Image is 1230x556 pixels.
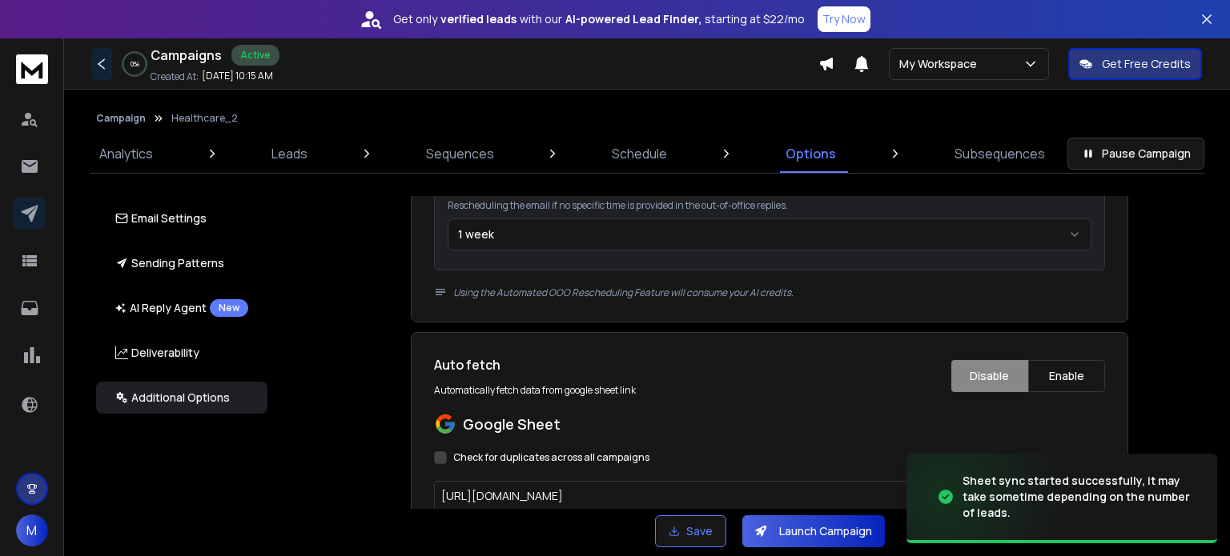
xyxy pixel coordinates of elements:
strong: verified leads [440,11,517,27]
p: Created At: [151,70,199,83]
img: image [906,450,1067,545]
h1: Campaigns [151,46,222,65]
p: Healthcare_2 [171,112,238,125]
a: Options [776,134,846,173]
p: 0 % [131,59,139,69]
a: Subsequences [945,134,1055,173]
img: logo [16,54,48,84]
p: Try Now [822,11,866,27]
p: Get only with our starting at $22/mo [393,11,805,27]
button: Try Now [818,6,870,32]
button: Email Settings [96,202,267,234]
p: Subsequences [955,144,1045,163]
p: Schedule [612,144,667,163]
p: [DATE] 10:15 AM [202,70,273,82]
p: Email Settings [115,210,207,226]
div: Active [231,45,279,66]
p: Leads [271,144,307,163]
button: Get Free Credits [1068,48,1202,80]
a: Leads [262,134,317,173]
a: Analytics [90,134,163,173]
strong: AI-powered Lead Finder, [565,11,701,27]
p: Rescheduling the email if no specific time is provided in the out-of-office replies. [448,199,1091,212]
a: Schedule [602,134,677,173]
p: Options [786,144,836,163]
button: M [16,514,48,546]
p: Sequences [426,144,494,163]
button: Pause Campaign [1067,138,1204,170]
div: Sheet sync started successfully, it may take sometime depending on the number of leads. [963,473,1198,521]
p: Analytics [99,144,153,163]
p: My Workspace [899,56,983,72]
button: Campaign [96,112,146,125]
a: Sequences [416,134,504,173]
p: Get Free Credits [1102,56,1191,72]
